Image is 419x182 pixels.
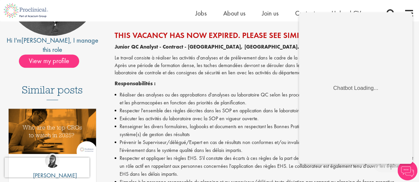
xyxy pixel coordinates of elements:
[115,138,414,154] li: Prévenir le Superviseur/délégué/Expert en cas de résultats non conformes et/ou invalides le jour ...
[19,55,79,68] span: View my profile
[19,56,86,64] a: View my profile
[22,84,83,100] h3: Similar posts
[115,80,156,87] strong: Responsabilités :
[195,9,207,18] a: Jobs
[5,158,89,177] iframe: reCAPTCHA
[295,9,315,18] a: Contact
[115,115,414,123] li: Exécuter les activités du laboratoire avec la SOP en vigueur ouverte.
[9,109,96,167] a: Link to a post
[115,154,414,178] li: Respecter et appliquer les règles EHS. S'il constate des écarts à ces règles de la part de collèg...
[332,9,361,18] a: Upload CV
[45,153,60,168] img: Theodora Savlovschi - Wicks
[115,31,414,40] h2: This vacancy has now expired. Please see similar roles below...
[223,9,245,18] a: About us
[115,91,414,107] li: Réaliser des analyses ou des approbations d'analyses au laboratoire QC selon les procédures et no...
[115,123,414,138] li: Renseigner les divers formulaires, logbooks et documents en respectant les Bonnes Pratiques de Fa...
[9,109,96,154] img: Top 10 CROs 2025 | Proclinical
[262,9,279,18] a: Join us
[22,36,70,45] a: [PERSON_NAME]
[5,36,100,55] div: Hi I'm , I manage this role
[115,54,414,77] p: Le travail consiste à réaliser les activités d'analyses et de prélèvement dans le cadre de la con...
[115,107,414,115] li: Respecter l'ensemble des règles décrites dans les SOP en application dans le laboratoire
[397,161,417,180] img: Chatbot
[115,43,299,50] strong: Junior QC Analyst - Contract - [GEOGRAPHIC_DATA], [GEOGRAPHIC_DATA].
[37,79,85,86] div: Chatbot Loading...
